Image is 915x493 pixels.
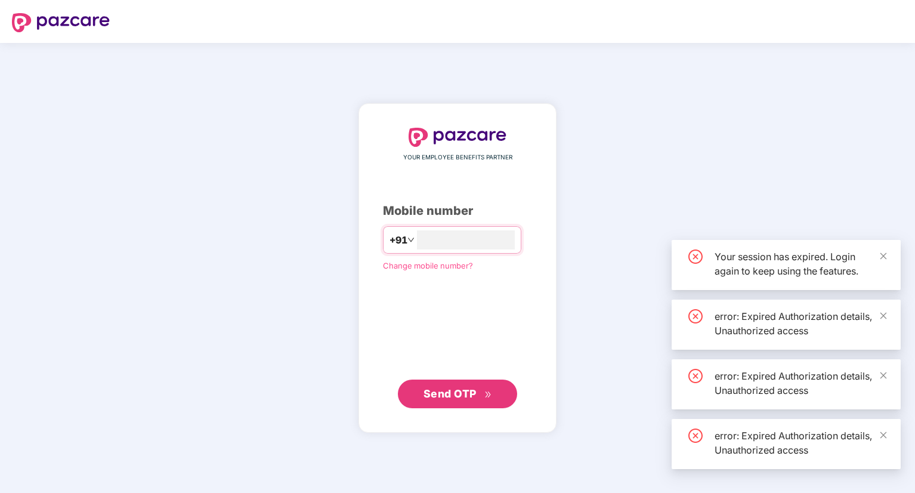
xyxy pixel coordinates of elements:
span: close-circle [688,309,703,323]
span: close [879,252,888,260]
img: logo [12,13,110,32]
span: down [407,236,415,244]
span: close [879,371,888,380]
span: double-right [484,391,492,399]
div: error: Expired Authorization details, Unauthorized access [715,369,886,398]
a: Change mobile number? [383,261,473,270]
span: close-circle [688,429,703,443]
div: error: Expired Authorization details, Unauthorized access [715,429,886,457]
div: Mobile number [383,202,532,220]
span: close [879,431,888,439]
span: close [879,312,888,320]
div: error: Expired Authorization details, Unauthorized access [715,309,886,338]
span: close-circle [688,369,703,383]
button: Send OTPdouble-right [398,380,517,408]
img: logo [409,128,506,147]
span: close-circle [688,249,703,264]
div: Your session has expired. Login again to keep using the features. [715,249,886,278]
span: YOUR EMPLOYEE BENEFITS PARTNER [403,153,512,162]
span: Send OTP [424,387,477,400]
span: +91 [390,233,407,248]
